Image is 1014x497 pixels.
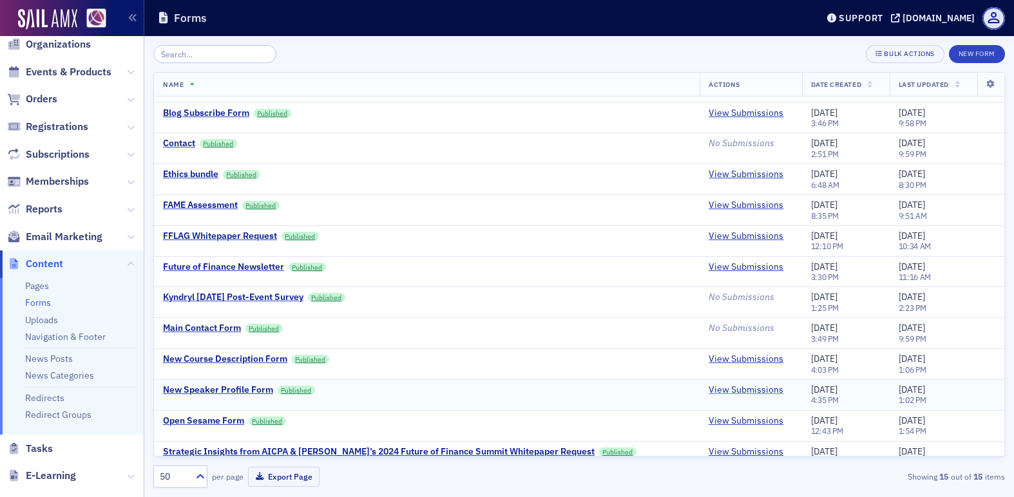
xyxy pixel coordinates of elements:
time: 2:51 PM [811,149,839,159]
a: Email Marketing [7,230,102,244]
a: Redirects [25,392,64,404]
span: Tasks [26,442,53,456]
time: 1:54 PM [899,426,926,436]
a: Kyndryl [DATE] Post-Event Survey [163,292,303,303]
span: [DATE] [899,291,925,303]
button: New Form [949,45,1005,63]
span: Reports [26,202,62,216]
span: [DATE] [899,384,925,395]
span: Events & Products [26,65,111,79]
a: Reports [7,202,62,216]
time: 9:58 PM [899,118,926,128]
img: SailAMX [18,9,77,30]
span: [DATE] [811,353,837,364]
a: Contact [163,138,195,149]
button: Bulk Actions [866,45,944,63]
span: [DATE] [899,353,925,364]
a: Tasks [7,442,53,456]
a: View Submissions [709,353,783,365]
a: New Form [949,47,1005,59]
a: Published [292,355,329,364]
time: 9:59 PM [899,149,926,159]
a: View Submissions [709,200,783,211]
a: View Submissions [709,230,783,242]
a: Published [282,232,319,241]
a: Published [308,293,345,302]
a: View Submissions [709,169,783,180]
h1: Forms [174,10,207,26]
a: Published [254,109,291,118]
span: [DATE] [811,415,837,426]
a: Published [599,447,636,456]
time: 4:03 PM [811,364,839,375]
a: View Submissions [709,384,783,396]
time: 12:10 PM [811,241,843,251]
a: Strategic Insights from AICPA & [PERSON_NAME]’s 2024 Future of Finance Summit Whitepaper Request [163,446,595,458]
strong: 15 [971,471,985,482]
span: [DATE] [899,261,925,272]
a: Published [249,417,286,426]
time: 1:02 PM [899,395,926,405]
span: [DATE] [899,137,925,149]
a: Redirect Groups [25,409,91,420]
button: Export Page [248,467,320,487]
div: FFLAG Whitepaper Request [163,230,277,242]
a: Published [200,139,237,148]
a: Memberships [7,174,89,189]
a: View Submissions [709,446,783,458]
a: Ethics bundle [163,169,218,180]
a: Published [242,201,280,210]
a: FAME Assessment [163,200,238,211]
span: [DATE] [811,261,837,272]
a: Published [278,386,315,395]
span: [DATE] [811,384,837,395]
span: [DATE] [811,445,837,457]
span: Subscriptions [26,147,90,162]
div: Main Contact Form [163,323,241,334]
span: Profile [982,7,1005,30]
span: [DATE] [899,107,925,118]
div: No Submissions [709,323,793,334]
span: Orders [26,92,57,106]
span: [DATE] [811,230,837,241]
span: E-Learning [26,469,76,483]
span: Content [26,257,63,271]
a: Subscriptions [7,147,90,162]
time: 1:25 PM [811,303,839,313]
span: [DATE] [811,168,837,180]
a: Pages [25,280,49,292]
span: Registrations [26,120,88,134]
div: No Submissions [709,138,793,149]
span: [DATE] [811,322,837,333]
time: 3:30 PM [811,272,839,282]
time: 8:35 PM [811,211,839,221]
a: Navigation & Footer [25,331,106,342]
a: Uploads [25,314,58,326]
span: Last Updated [899,80,949,89]
span: Email Marketing [26,230,102,244]
time: 8:30 PM [899,180,926,190]
div: Showing out of items [730,471,1005,482]
div: [DOMAIN_NAME] [903,12,975,24]
span: Date Created [811,80,861,89]
a: Open Sesame Form [163,415,244,427]
div: 50 [160,470,188,483]
time: 6:48 AM [811,180,839,190]
a: Published [245,324,283,333]
span: Name [163,80,184,89]
span: Organizations [26,37,91,52]
time: 10:34 AM [899,241,932,251]
input: Search… [153,45,276,63]
a: New Speaker Profile Form [163,384,273,396]
div: Future of Finance Newsletter [163,261,284,273]
span: [DATE] [811,291,837,303]
a: Orders [7,92,57,106]
a: Events & Products [7,65,111,79]
a: Organizations [7,37,91,52]
div: Bulk Actions [884,50,934,57]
